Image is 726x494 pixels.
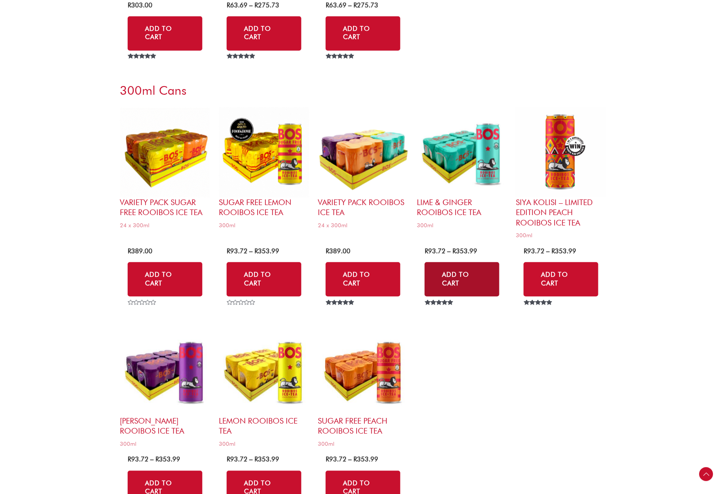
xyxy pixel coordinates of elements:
[254,1,279,9] bdi: 275.73
[326,300,356,325] span: Rated out of 5
[425,248,428,255] span: R
[516,198,606,228] h2: Siya Kolisi – Limited Edition Peach Rooibos Ice Tea
[254,456,258,464] span: R
[318,222,408,229] span: 24 x 300ml
[326,1,346,9] bdi: 63.69
[219,107,309,198] img: sugar free lemon rooibos ice tea
[150,456,154,464] span: –
[155,456,180,464] bdi: 353.99
[425,248,445,255] bdi: 93.72
[326,17,400,51] a: Select options for “Berry Rooibos Ice Tea”
[452,248,456,255] span: R
[227,262,301,297] a: Select options for “Sugar Free Lemon Rooibos Ice Tea”
[425,262,499,297] a: Select options for “Lime & Ginger Rooibos Ice Tea”
[417,107,507,198] img: Lime & Ginger Rooibos Ice Tea
[227,17,301,51] a: Select options for “Peach Rooibos Ice Tea”
[227,456,247,464] bdi: 93.72
[318,198,408,218] h2: Variety Pack Rooibos Ice Tea
[318,326,408,416] img: Sugar Free Peach Rooibos Ice Tea
[524,248,527,255] span: R
[128,17,202,51] a: Add to cart: “Variety Pack Rooibos Ice Tea”
[326,456,346,464] bdi: 93.72
[452,248,477,255] bdi: 353.99
[120,83,606,99] h3: 300ml Cans
[318,441,408,448] span: 300ml
[227,1,247,9] bdi: 63.69
[318,416,408,437] h2: Sugar Free Peach Rooibos Ice Tea
[128,456,148,464] bdi: 93.72
[326,1,329,9] span: R
[120,222,210,229] span: 24 x 300ml
[353,456,378,464] bdi: 353.99
[219,416,309,437] h2: Lemon Rooibos Ice Tea
[219,198,309,218] h2: Sugar Free Lemon Rooibos Ice Tea
[417,222,507,229] span: 300ml
[254,1,258,9] span: R
[326,456,329,464] span: R
[249,456,253,464] span: –
[516,107,606,198] img: peach rooibos ice tea
[425,300,455,325] span: Rated out of 5
[318,107,408,232] a: Variety Pack Rooibos Ice Tea24 x 300ml
[249,1,253,9] span: –
[318,107,408,198] img: Variety Pack Rooibos Ice Tea
[128,54,158,79] span: Rated out of 5
[120,107,210,232] a: Variety Pack Sugar Free Rooibos Ice Tea24 x 300ml
[353,1,357,9] span: R
[219,222,309,229] span: 300ml
[120,441,210,448] span: 300ml
[551,248,555,255] span: R
[254,456,279,464] bdi: 353.99
[219,326,309,416] img: Lemon Rooibos Ice Tea
[155,456,159,464] span: R
[128,456,131,464] span: R
[524,262,598,297] a: Select options for “Siya Kolisi - Limited Edition Peach Rooibos Ice Tea”
[318,326,408,451] a: Sugar Free Peach Rooibos Ice Tea300ml
[227,456,230,464] span: R
[417,107,507,232] a: Lime & Ginger Rooibos Ice Tea300ml
[219,441,309,448] span: 300ml
[128,248,152,255] bdi: 389.00
[120,416,210,437] h2: [PERSON_NAME] Rooibos Ice Tea
[120,326,210,451] a: [PERSON_NAME] Rooibos Ice Tea300ml
[326,248,350,255] bdi: 389.00
[353,1,378,9] bdi: 275.73
[348,456,352,464] span: –
[546,248,550,255] span: –
[353,456,357,464] span: R
[219,326,309,451] a: Lemon Rooibos Ice Tea300ml
[348,1,352,9] span: –
[524,248,544,255] bdi: 93.72
[551,248,576,255] bdi: 353.99
[120,326,210,416] img: Berry Rooibos Ice Tea
[524,300,554,325] span: Rated out of 5
[254,248,279,255] bdi: 353.99
[128,1,131,9] span: R
[227,248,230,255] span: R
[417,198,507,218] h2: Lime & Ginger Rooibos Ice Tea
[227,54,257,79] span: Rated out of 5
[516,232,606,239] span: 300ml
[219,107,309,232] a: Sugar Free Lemon Rooibos Ice Tea300ml
[128,248,131,255] span: R
[120,198,210,218] h2: Variety Pack Sugar Free Rooibos Ice Tea
[227,248,247,255] bdi: 93.72
[227,1,230,9] span: R
[254,248,258,255] span: R
[447,248,451,255] span: –
[120,107,210,198] img: variety pack sugar free rooibos ice tea
[128,262,202,297] a: Add to cart: “Variety Pack Sugar Free Rooibos Ice Tea”
[326,262,400,297] a: Add to cart: “Variety Pack Rooibos Ice Tea”
[128,1,152,9] bdi: 303.00
[249,248,253,255] span: –
[326,54,356,79] span: Rated out of 5
[326,248,329,255] span: R
[516,107,606,242] a: Siya Kolisi – Limited Edition Peach Rooibos Ice Tea300ml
